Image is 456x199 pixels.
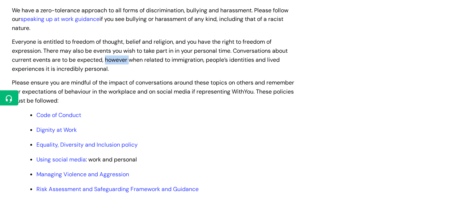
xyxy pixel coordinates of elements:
span: Please ensure you are mindful of the impact of conversations around these topics on others and re... [12,79,294,104]
a: Using social media [36,155,86,163]
a: Equality, Diversity and Inclusion policy [36,140,138,148]
span: Everyone is entitled to freedom of thought, belief and religion, and you have the right to freedo... [12,38,288,72]
a: Code of Conduct [36,111,81,118]
a: speaking up at work guidance [21,15,99,23]
a: Managing Violence and Aggression [36,170,129,178]
a: Dignity at Work [36,126,77,133]
span: : work and personal [36,155,137,163]
a: Risk Assessment and Safeguarding Framework and Guidance [36,185,199,192]
span: We have a zero-tolerance approach to all forms of discrimination, bullying and harassment. Please... [12,7,288,32]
